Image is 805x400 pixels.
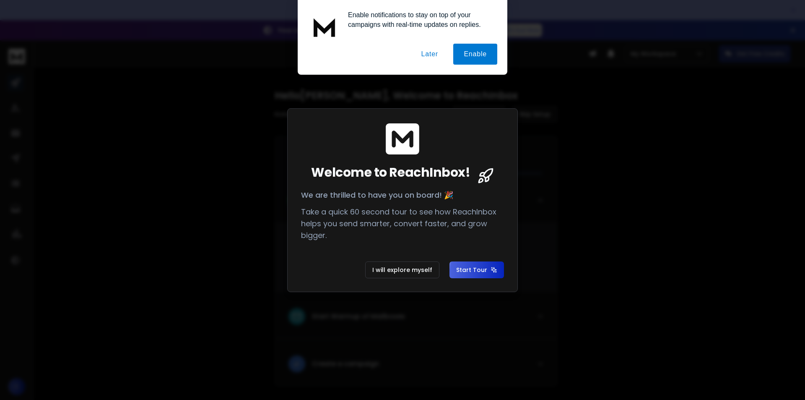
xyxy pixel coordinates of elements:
[449,261,504,278] button: Start Tour
[301,189,504,201] p: We are thrilled to have you on board! 🎉
[410,44,448,65] button: Later
[453,44,497,65] button: Enable
[456,266,497,274] span: Start Tour
[301,206,504,241] p: Take a quick 60 second tour to see how ReachInbox helps you send smarter, convert faster, and gro...
[365,261,439,278] button: I will explore myself
[311,165,470,180] span: Welcome to ReachInbox!
[308,10,341,44] img: notification icon
[341,10,497,29] div: Enable notifications to stay on top of your campaigns with real-time updates on replies.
